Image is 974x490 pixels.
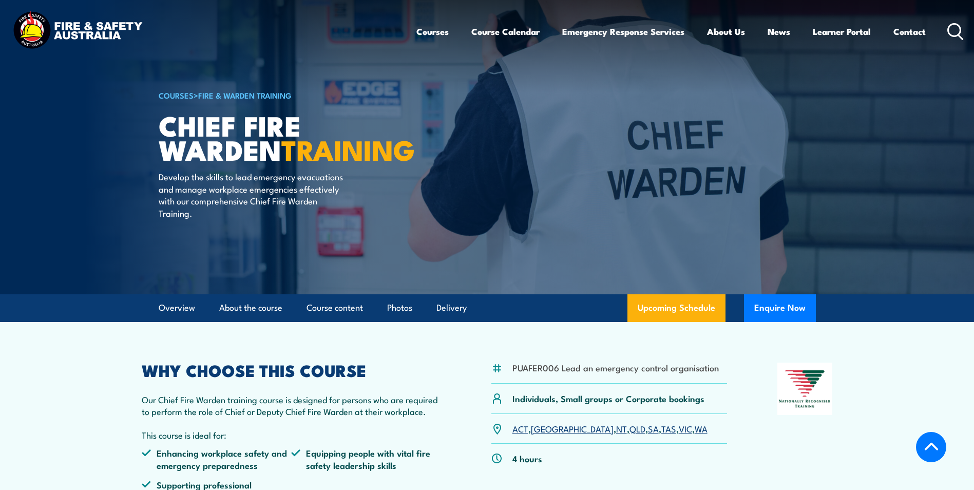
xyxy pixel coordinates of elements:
[142,393,442,418] p: Our Chief Fire Warden training course is designed for persons who are required to perform the rol...
[512,392,704,404] p: Individuals, Small groups or Corporate bookings
[648,422,659,435] a: SA
[142,447,292,471] li: Enhancing workplace safety and emergency preparedness
[387,294,412,322] a: Photos
[616,422,627,435] a: NT
[707,18,745,45] a: About Us
[627,294,725,322] a: Upcoming Schedule
[512,423,708,435] p: , , , , , , ,
[744,294,816,322] button: Enquire Now
[893,18,926,45] a: Contact
[512,453,542,464] p: 4 hours
[142,363,442,377] h2: WHY CHOOSE THIS COURSE
[777,363,833,415] img: Nationally Recognised Training logo.
[159,113,412,161] h1: Chief Fire Warden
[512,362,719,373] li: PUAFER006 Lead an emergency control organisation
[307,294,363,322] a: Course content
[142,429,442,441] p: This course is ideal for:
[562,18,684,45] a: Emergency Response Services
[159,294,195,322] a: Overview
[219,294,282,322] a: About the course
[531,422,614,435] a: [GEOGRAPHIC_DATA]
[198,89,292,101] a: Fire & Warden Training
[159,89,412,101] h6: >
[661,422,676,435] a: TAS
[629,422,645,435] a: QLD
[679,422,692,435] a: VIC
[291,447,441,471] li: Equipping people with vital fire safety leadership skills
[436,294,467,322] a: Delivery
[813,18,871,45] a: Learner Portal
[695,422,708,435] a: WA
[159,171,346,219] p: Develop the skills to lead emergency evacuations and manage workplace emergencies effectively wit...
[159,89,194,101] a: COURSES
[471,18,540,45] a: Course Calendar
[281,127,415,170] strong: TRAINING
[768,18,790,45] a: News
[416,18,449,45] a: Courses
[512,422,528,435] a: ACT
